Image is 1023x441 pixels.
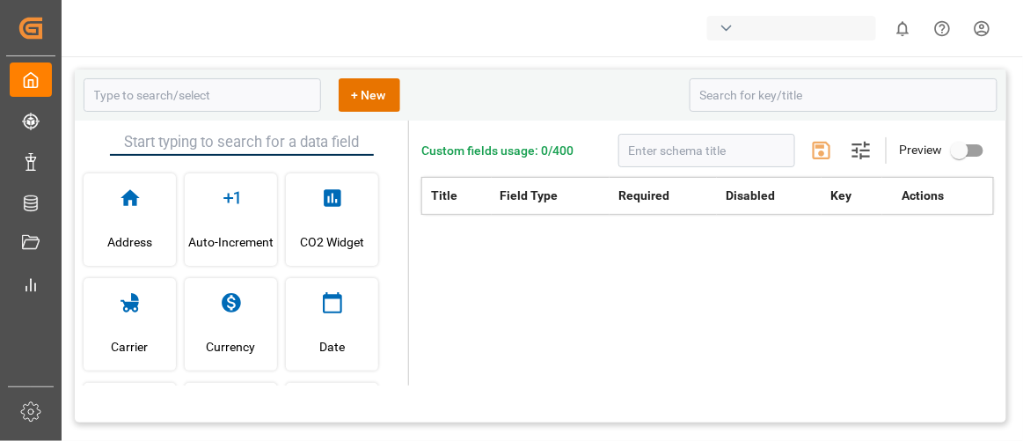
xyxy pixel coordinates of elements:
[882,178,993,215] th: Actions
[492,178,610,215] th: Field Type
[717,178,822,215] th: Disabled
[188,218,274,266] span: Auto-Increment
[112,323,149,371] span: Carrier
[422,178,492,215] th: Title
[110,129,374,156] input: Start typing to search for a data field
[421,142,574,160] span: Custom fields usage: 0/400
[84,78,321,112] input: Type to search/select
[610,178,717,215] th: Required
[339,78,400,112] button: + New
[923,9,962,48] button: Help Center
[319,323,345,371] span: Date
[107,218,152,266] span: Address
[822,178,882,214] th: Key
[618,134,795,167] input: Enter schema title
[883,9,923,48] button: show 0 new notifications
[690,78,997,112] input: Search for key/title
[207,323,256,371] span: Currency
[900,143,943,157] span: Preview
[300,218,364,266] span: CO2 Widget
